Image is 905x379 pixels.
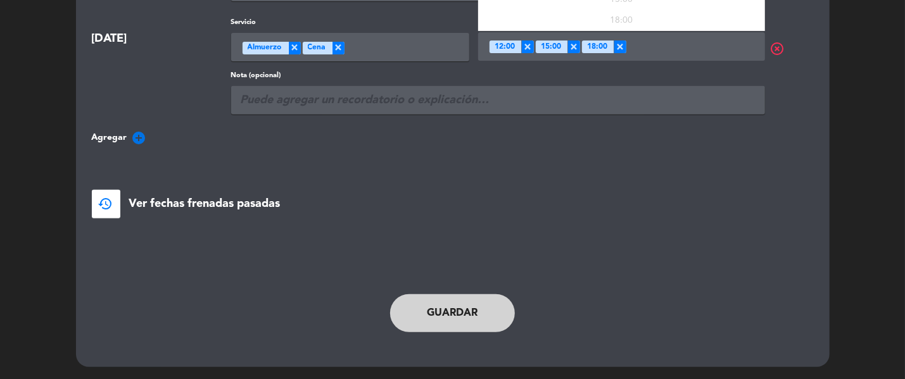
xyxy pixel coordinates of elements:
[288,42,301,54] span: ×
[231,70,765,82] label: Nota (opcional)
[541,41,561,54] span: 15:00
[231,17,469,28] label: Servicio
[495,41,515,54] span: 12:00
[332,42,345,54] span: ×
[610,16,633,25] span: 18:00
[521,40,534,53] span: ×
[98,196,113,211] span: restore
[92,190,120,218] button: restore
[92,33,127,44] span: [DATE]
[587,41,607,54] span: 18:00
[390,294,516,332] button: Guardar
[248,42,282,54] span: Almuerzo
[614,40,626,53] span: ×
[769,41,818,56] span: highlight_off
[567,40,580,53] span: ×
[129,195,281,213] span: Ver fechas frenadas pasadas
[231,86,765,115] input: Puede agregar un recordatorio o explicación…
[132,130,147,146] i: add_circle
[92,130,127,145] span: Agregar
[308,42,326,54] span: Cena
